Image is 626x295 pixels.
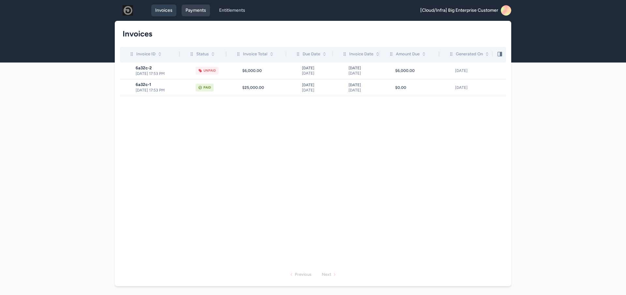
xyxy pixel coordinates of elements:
[215,5,249,16] a: Entitlements
[136,82,180,87] span: 6a32c-1
[117,5,138,16] img: logo_1755534607.png
[203,85,211,90] div: Paid
[302,82,331,88] span: [DATE]
[123,29,498,39] h1: Invoices
[242,68,286,73] div: $6,000.00
[295,51,327,57] div: Due Date
[302,88,331,93] span: [DATE]
[349,65,378,71] span: [DATE]
[349,71,378,76] span: [DATE]
[322,271,331,278] div: Next
[395,68,415,73] span: $6,000.00
[440,63,493,79] td: [DATE]
[295,271,311,278] div: Previous
[151,5,176,16] a: Invoices
[395,85,406,90] span: $0.00
[182,5,210,16] a: Payments
[420,5,511,16] a: [Cloud/Infra] Big Enterprise Customer
[136,65,180,71] span: 6a32c-2
[189,51,215,57] div: Status
[242,85,286,90] div: $25,000.00
[440,79,493,96] td: [DATE]
[389,51,426,57] div: Amount Due
[449,51,489,57] div: Generated On
[120,266,506,283] nav: Pagination
[120,47,506,99] div: scrollable content
[236,51,274,57] div: Invoice Total
[302,65,331,71] span: [DATE]
[420,7,498,14] span: [Cloud/Infra] Big Enterprise Customer
[302,71,331,76] span: [DATE]
[342,51,380,57] div: Invoice Date
[136,88,180,93] span: [DATE] 17:53 PM
[349,88,378,93] span: [DATE]
[136,71,180,76] span: [DATE] 17:53 PM
[203,68,216,73] div: Unpaid
[349,82,378,88] span: [DATE]
[129,51,162,57] div: Invoice ID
